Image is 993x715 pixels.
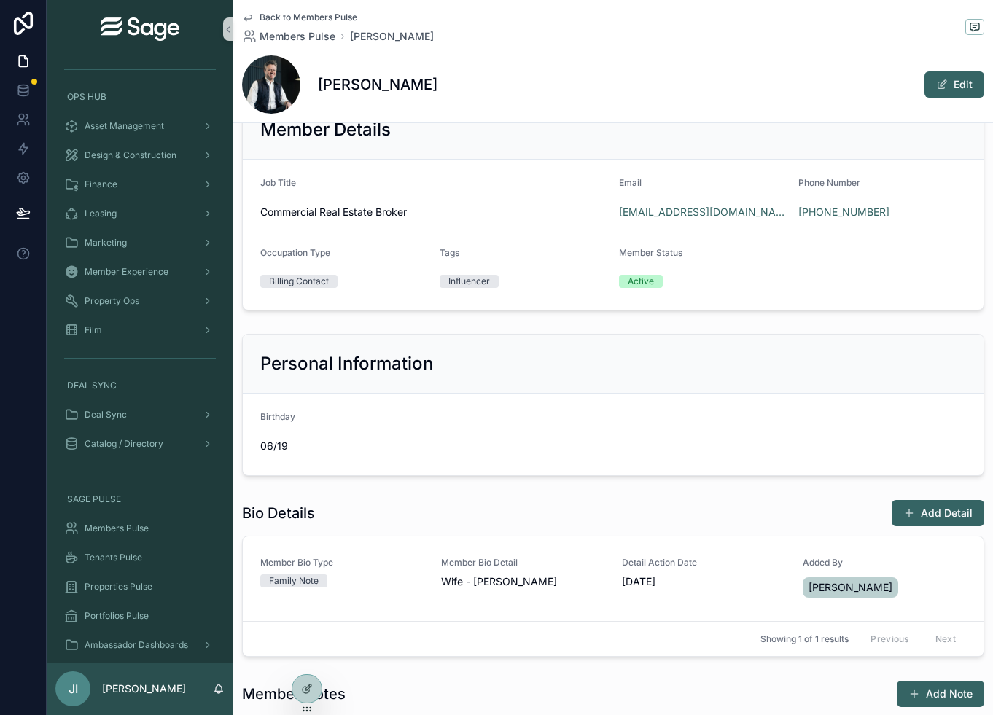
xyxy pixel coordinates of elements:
[69,680,78,698] span: JI
[798,205,889,219] a: [PHONE_NUMBER]
[55,142,225,168] a: Design & Construction
[242,12,357,23] a: Back to Members Pulse
[809,580,892,595] span: [PERSON_NAME]
[85,610,149,622] span: Portfolios Pulse
[55,486,225,512] a: SAGE PULSE
[55,574,225,600] a: Properties Pulse
[622,574,785,589] span: [DATE]
[55,84,225,110] a: OPS HUB
[85,208,117,219] span: Leasing
[260,411,295,422] span: Birthday
[619,247,682,258] span: Member Status
[803,557,966,569] span: Added By
[440,247,459,258] span: Tags
[102,681,186,696] p: [PERSON_NAME]
[260,557,424,569] span: Member Bio Type
[798,177,860,188] span: Phone Number
[55,113,225,139] a: Asset Management
[55,515,225,542] a: Members Pulse
[85,324,102,336] span: Film
[260,177,296,188] span: Job Title
[47,58,233,663] div: scrollable content
[260,439,428,453] span: 06/19
[55,402,225,428] a: Deal Sync
[55,259,225,285] a: Member Experience
[67,91,106,103] span: OPS HUB
[269,574,319,587] div: Family Note
[55,544,225,571] a: Tenants Pulse
[85,552,142,563] span: Tenants Pulse
[924,71,984,98] button: Edit
[441,557,604,569] span: Member Bio Detail
[260,118,391,141] h2: Member Details
[85,120,164,132] span: Asset Management
[55,171,225,198] a: Finance
[242,29,335,44] a: Members Pulse
[67,380,117,391] span: DEAL SYNC
[85,409,127,421] span: Deal Sync
[260,12,357,23] span: Back to Members Pulse
[85,523,149,534] span: Members Pulse
[85,581,152,593] span: Properties Pulse
[55,288,225,314] a: Property Ops
[85,266,168,278] span: Member Experience
[85,179,117,190] span: Finance
[441,574,604,589] span: Wife - [PERSON_NAME]
[55,317,225,343] a: Film
[243,536,984,621] a: Member Bio TypeFamily NoteMember Bio DetailWife - [PERSON_NAME]Detail Action Date[DATE]Added By[P...
[622,557,785,569] span: Detail Action Date
[318,74,437,95] h1: [PERSON_NAME]
[260,352,433,375] h2: Personal Information
[260,29,335,44] span: Members Pulse
[619,205,787,219] a: [EMAIL_ADDRESS][DOMAIN_NAME]
[242,684,346,704] h1: Member Notes
[85,295,139,307] span: Property Ops
[55,230,225,256] a: Marketing
[350,29,434,44] a: [PERSON_NAME]
[55,200,225,227] a: Leasing
[55,603,225,629] a: Portfolios Pulse
[897,681,984,707] button: Add Note
[269,275,329,288] div: Billing Contact
[85,237,127,249] span: Marketing
[67,493,121,505] span: SAGE PULSE
[628,275,654,288] div: Active
[260,247,330,258] span: Occupation Type
[101,17,179,41] img: App logo
[448,275,490,288] div: Influencer
[85,149,176,161] span: Design & Construction
[242,503,315,523] h1: Bio Details
[55,431,225,457] a: Catalog / Directory
[619,177,642,188] span: Email
[85,639,188,651] span: Ambassador Dashboards
[892,500,984,526] button: Add Detail
[55,372,225,399] a: DEAL SYNC
[55,632,225,658] a: Ambassador Dashboards
[85,438,163,450] span: Catalog / Directory
[260,205,607,219] span: Commercial Real Estate Broker
[760,633,849,645] span: Showing 1 of 1 results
